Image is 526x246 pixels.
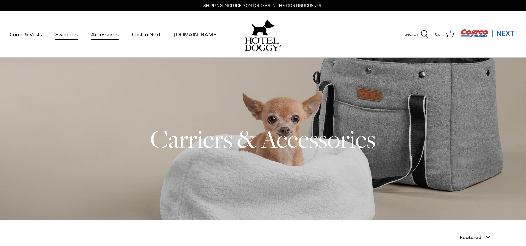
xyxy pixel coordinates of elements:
[245,37,281,51] img: hoteldoggycom
[252,18,275,37] img: hoteldoggy.com
[435,31,444,38] span: Cart
[435,30,454,38] a: Cart
[405,31,418,38] span: Search
[85,23,125,45] a: Accessories
[461,29,516,37] img: Costco Next
[126,23,167,45] a: Costco Next
[168,23,224,45] a: [DOMAIN_NAME]
[460,234,482,240] span: Featured
[405,30,428,38] a: Search
[50,23,83,45] a: Sweaters
[32,123,495,155] h1: Carriers & Accessories
[4,23,48,45] a: Coats & Vests
[245,18,281,51] a: hoteldoggy.com hoteldoggycom
[460,230,495,244] button: Featured
[461,33,516,38] a: Visit Costco Next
